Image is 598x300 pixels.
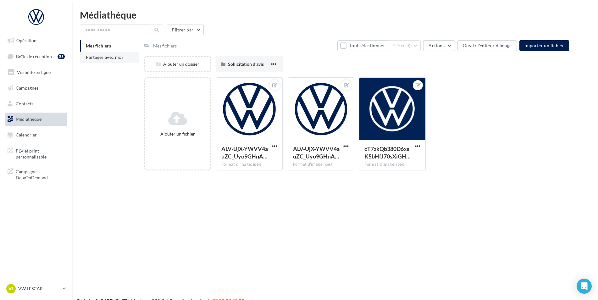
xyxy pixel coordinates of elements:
[293,162,349,167] div: Format d'image: jpeg
[4,66,69,79] a: Visibilité en ligne
[364,145,411,160] span: cT7zkQb380D6xsK5bHfJ70sXiGH5uZFCB0uILSlIfQmqW1K6gjXnAbH4zEXQf9_JzsKU9GVFOb0ij6HrfA=s0
[4,128,69,142] a: Calendrier
[145,61,210,67] div: Ajouter un dossier
[524,43,564,48] span: Importer un fichier
[4,113,69,126] a: Médiathèque
[16,53,52,59] span: Boîte de réception
[17,69,51,75] span: Visibilité en ligne
[577,279,592,294] div: Open Intercom Messenger
[5,283,67,295] a: VL VW LESCAR
[429,43,444,48] span: Actions
[86,43,111,48] span: Mes fichiers
[167,25,204,35] button: Filtrer par
[405,43,411,48] span: (0)
[16,132,37,137] span: Calendrier
[18,286,60,292] p: VW LESCAR
[16,147,65,160] span: PLV et print personnalisable
[80,10,590,19] div: Médiathèque
[293,145,340,160] span: ALV-UjX-YWVV4auZC_Uyo9GHnAdDaKwGD5mWC6pvrUdvlvq9GN-LV5--
[58,54,65,59] div: 53
[4,50,69,63] a: Boîte de réception53
[16,116,42,122] span: Médiathèque
[86,54,123,60] span: Partagés avec moi
[16,101,33,106] span: Contacts
[221,162,277,167] div: Format d'image: jpeg
[16,38,38,43] span: Opérations
[153,43,177,49] div: Mes fichiers
[16,167,65,181] span: Campagnes DataOnDemand
[221,145,268,160] span: ALV-UjX-YWVV4auZC_Uyo9GHnAdDaKwGD5mWC6pvrUdvlvq9GN-LV5--
[364,162,420,167] div: Format d'image: jpeg
[4,144,69,163] a: PLV et print personnalisable
[423,40,455,51] button: Actions
[337,40,388,51] button: Tout sélectionner
[8,286,14,292] span: VL
[4,165,69,183] a: Campagnes DataOnDemand
[16,85,38,91] span: Campagnes
[519,40,569,51] button: Importer un fichier
[4,34,69,47] a: Opérations
[388,40,421,51] button: Gérer(0)
[148,131,208,137] div: Ajouter un fichier
[457,40,517,51] button: Ouvrir l'éditeur d'image
[4,81,69,95] a: Campagnes
[228,61,264,67] span: Sollicitation d'avis
[4,97,69,110] a: Contacts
